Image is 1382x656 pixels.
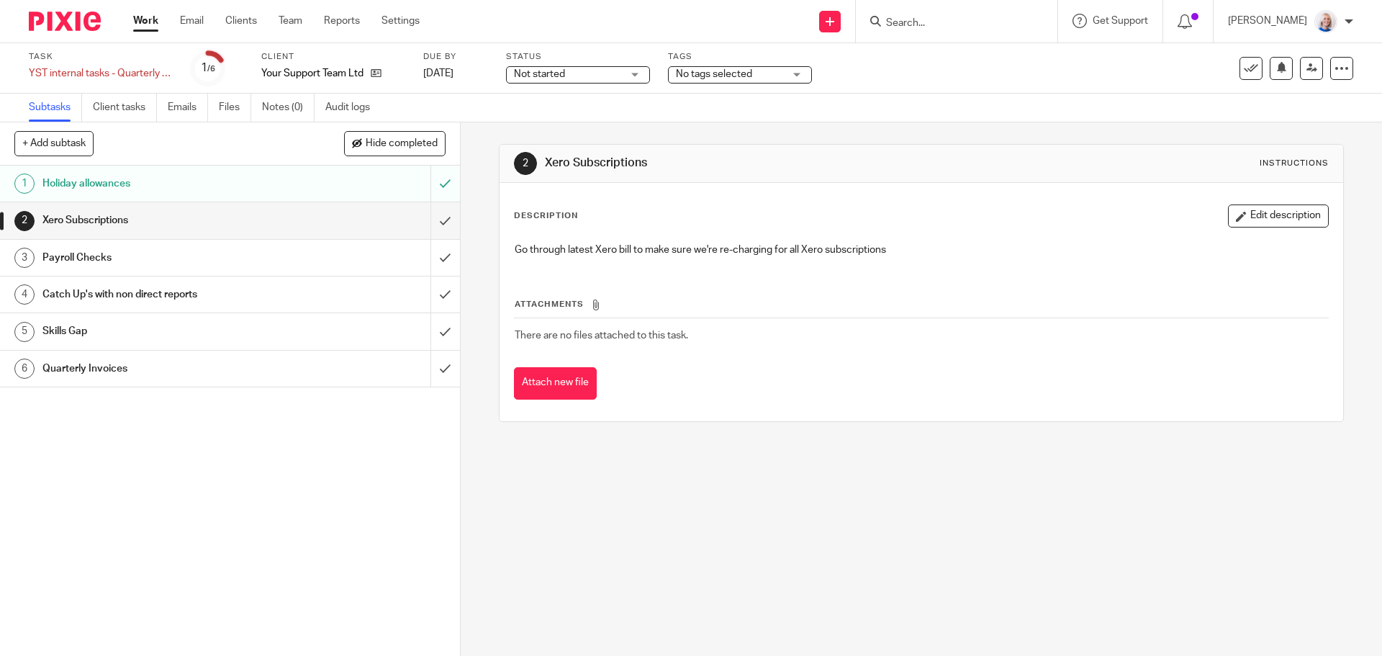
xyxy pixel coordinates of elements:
label: Tags [668,51,812,63]
button: + Add subtask [14,131,94,156]
button: Hide completed [344,131,446,156]
span: Hide completed [366,138,438,150]
img: Pixie [29,12,101,31]
label: Task [29,51,173,63]
span: [DATE] [423,68,453,78]
button: Edit description [1228,205,1329,228]
div: 6 [14,359,35,379]
a: Emails [168,94,208,122]
h1: Payroll Checks [42,247,292,269]
input: Search [885,17,1014,30]
h1: Holiday allowances [42,173,292,194]
div: 4 [14,284,35,305]
small: /6 [207,65,215,73]
div: 1 [14,174,35,194]
div: 2 [514,152,537,175]
div: Instructions [1260,158,1329,169]
h1: Xero Subscriptions [545,156,952,171]
div: YST internal tasks - Quarterly - Hayley [29,66,173,81]
a: Subtasks [29,94,82,122]
span: Not started [514,69,565,79]
span: Get Support [1093,16,1148,26]
div: 3 [14,248,35,268]
a: Settings [381,14,420,28]
h1: Catch Up's with non direct reports [42,284,292,305]
span: No tags selected [676,69,752,79]
a: Client tasks [93,94,157,122]
h1: Skills Gap [42,320,292,342]
label: Client [261,51,405,63]
a: Audit logs [325,94,381,122]
span: There are no files attached to this task. [515,331,688,341]
label: Status [506,51,650,63]
div: 5 [14,322,35,342]
span: Attachments [515,300,584,308]
h1: Xero Subscriptions [42,210,292,231]
button: Attach new file [514,367,597,400]
label: Due by [423,51,488,63]
a: Email [180,14,204,28]
p: Go through latest Xero bill to make sure we're re-charging for all Xero subscriptions [515,243,1327,257]
p: [PERSON_NAME] [1228,14,1307,28]
a: Files [219,94,251,122]
div: 2 [14,211,35,231]
a: Work [133,14,158,28]
a: Reports [324,14,360,28]
h1: Quarterly Invoices [42,358,292,379]
p: Your Support Team Ltd [261,66,363,81]
img: Low%20Res%20-%20Your%20Support%20Team%20-5.jpg [1314,10,1337,33]
p: Description [514,210,578,222]
div: 1 [201,60,215,76]
a: Team [279,14,302,28]
a: Clients [225,14,257,28]
a: Notes (0) [262,94,315,122]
